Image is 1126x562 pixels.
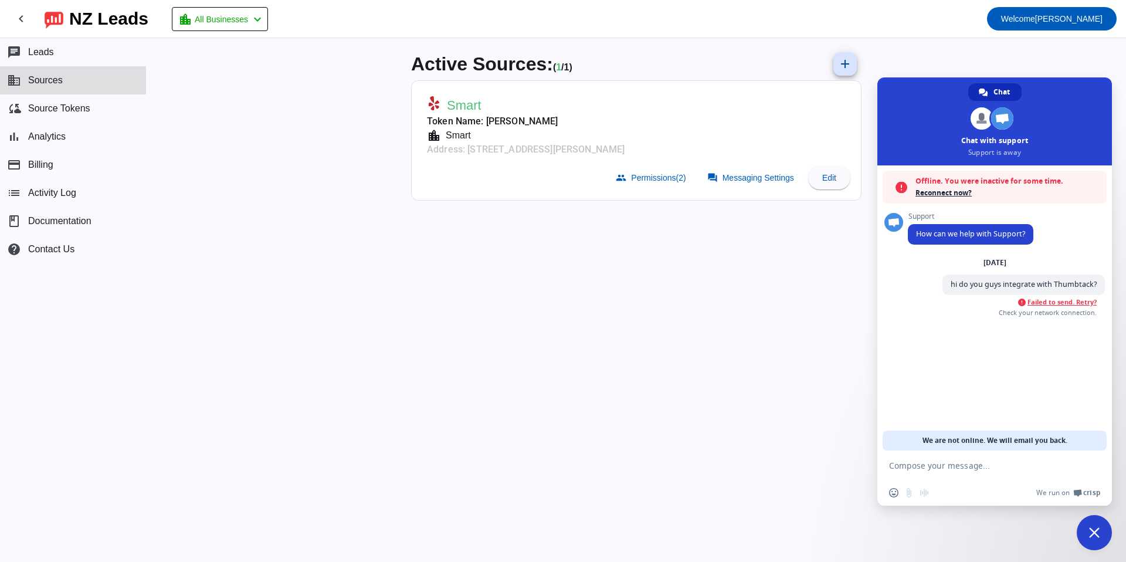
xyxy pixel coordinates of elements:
[28,216,91,226] span: Documentation
[172,7,268,31] button: All Businesses
[441,128,471,143] div: Smart
[983,259,1006,266] div: [DATE]
[908,212,1033,221] span: Support
[7,101,21,116] mat-icon: cloud_sync
[942,309,1097,317] span: Check your network connection.
[968,83,1022,101] div: Chat
[951,279,1097,289] span: hi do you guys integrate with Thumbtack?
[889,488,898,497] span: Insert an emoji
[564,62,572,72] span: Total
[28,188,76,198] span: Activity Log
[609,166,695,189] button: Permissions(2)
[28,131,66,142] span: Analytics
[427,128,441,143] mat-icon: location_city
[1027,298,1097,306] span: Failed to send. Retry?
[427,143,625,157] mat-card-subtitle: Address: [STREET_ADDRESS][PERSON_NAME]
[1083,488,1100,497] span: Crisp
[1001,11,1103,27] span: [PERSON_NAME]
[915,187,1101,199] span: Reconnect now?
[922,431,1067,451] span: We are not online. We will email you back.
[915,175,1101,187] span: Offline. You were inactive for some time.
[553,62,556,72] span: (
[14,12,28,26] mat-icon: chevron_left
[916,229,1025,239] span: How can we help with Support?
[69,11,148,27] div: NZ Leads
[411,53,553,75] span: Active Sources:
[195,11,248,28] span: All Businesses
[942,298,1097,306] span: Failed to send. Retry?
[889,461,1074,471] textarea: Compose your message...
[45,9,63,29] img: logo
[7,186,21,200] mat-icon: list
[676,173,686,182] span: (2)
[822,173,836,182] span: Edit
[723,173,794,182] span: Messaging Settings
[993,83,1010,101] span: Chat
[838,57,852,71] mat-icon: add
[447,97,481,114] span: Smart
[707,172,718,183] mat-icon: forum
[7,130,21,144] mat-icon: bar_chart
[28,244,74,255] span: Contact Us
[7,214,21,228] span: book
[556,62,561,72] span: Working
[250,12,264,26] mat-icon: chevron_left
[28,103,90,114] span: Source Tokens
[28,160,53,170] span: Billing
[808,166,850,189] button: Edit
[28,75,63,86] span: Sources
[987,7,1117,31] button: Welcome[PERSON_NAME]
[7,73,21,87] mat-icon: business
[1036,488,1100,497] a: We run onCrisp
[631,173,686,182] span: Permissions
[7,242,21,256] mat-icon: help
[616,172,626,183] mat-icon: group
[427,114,625,128] mat-card-subtitle: Token Name: [PERSON_NAME]
[1077,515,1112,550] div: Close chat
[561,62,564,72] span: /
[7,45,21,59] mat-icon: chat
[1036,488,1070,497] span: We run on
[1001,14,1035,23] span: Welcome
[178,12,192,26] mat-icon: location_city
[7,158,21,172] mat-icon: payment
[28,47,54,57] span: Leads
[700,166,803,189] button: Messaging Settings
